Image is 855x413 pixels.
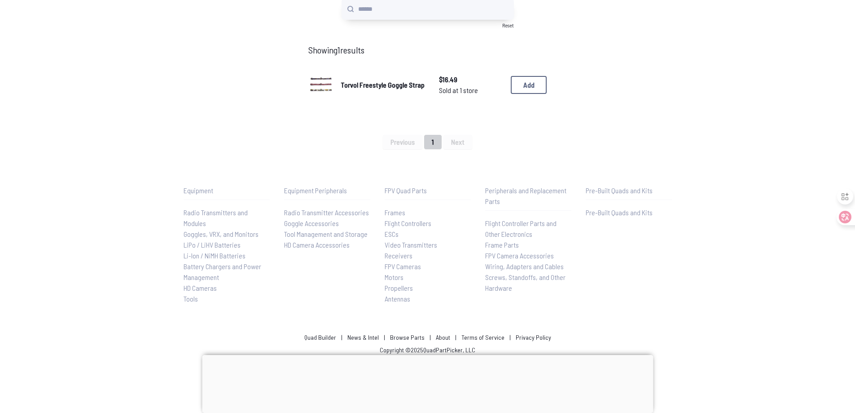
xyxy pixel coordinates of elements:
a: HD Cameras [184,283,270,293]
a: Privacy Policy [516,333,551,341]
a: image [308,71,333,99]
span: Propellers [385,284,413,292]
a: Li-Ion / NiMH Batteries [184,250,270,261]
a: Wiring, Adapters and Cables [485,261,571,272]
a: About [436,333,450,341]
a: Quad Builder [304,333,336,341]
a: Tools [184,293,270,304]
a: Receivers [385,250,471,261]
a: Flight Controllers [385,218,471,229]
span: Video Transmitters [385,240,437,249]
span: Goggles, VRX, and Monitors [184,230,259,238]
span: Torvol Freestyle Goggle Strap [341,80,425,89]
a: Torvol Freestyle Goggle Strap [341,80,425,90]
a: Battery Chargers and Power Management [184,261,270,283]
p: Copyright © 2025 QuadPartPicker, LLC [380,346,475,355]
button: 1 [424,135,442,149]
span: Li-Ion / NiMH Batteries [184,251,246,260]
a: Frame Parts [485,240,571,250]
button: Add [511,76,547,94]
a: FPV Cameras [385,261,471,272]
a: Terms of Service [461,333,504,341]
a: FPV Camera Accessories [485,250,571,261]
span: Radio Transmitters and Modules [184,208,248,227]
a: ESCs [385,229,471,240]
a: Screws, Standoffs, and Other Hardware [485,272,571,293]
p: Showing 1 results [308,43,547,57]
img: image [308,71,333,96]
p: Equipment Peripherals [284,185,370,196]
span: FPV Camera Accessories [485,251,554,260]
span: Flight Controller Parts and Other Electronics [485,219,557,238]
a: Tool Management and Storage [284,229,370,240]
span: Pre-Built Quads and Kits [586,208,653,217]
a: Goggle Accessories [284,218,370,229]
span: Flight Controllers [385,219,431,227]
span: ESCs [385,230,399,238]
a: Propellers [385,283,471,293]
span: LiPo / LiHV Batteries [184,240,241,249]
a: News & Intel [347,333,379,341]
a: Motors [385,272,471,283]
a: Browse Parts [390,333,425,341]
a: Antennas [385,293,471,304]
a: Reset [502,22,514,28]
iframe: Advertisement [202,355,653,411]
a: Radio Transmitter Accessories [284,207,370,218]
span: Frame Parts [485,240,519,249]
a: Pre-Built Quads and Kits [586,207,672,218]
span: Frames [385,208,405,217]
span: Receivers [385,251,412,260]
a: Goggles, VRX, and Monitors [184,229,270,240]
a: HD Camera Accessories [284,240,370,250]
span: Battery Chargers and Power Management [184,262,261,281]
span: Antennas [385,294,410,303]
span: Tools [184,294,198,303]
span: Motors [385,273,403,281]
span: Tool Management and Storage [284,230,368,238]
span: FPV Cameras [385,262,421,271]
span: Wiring, Adapters and Cables [485,262,564,271]
p: Peripherals and Replacement Parts [485,185,571,207]
a: Radio Transmitters and Modules [184,207,270,229]
span: $16.49 [439,74,504,85]
p: Equipment [184,185,270,196]
p: | | | | | [301,333,555,342]
span: Sold at 1 store [439,85,504,96]
span: HD Cameras [184,284,217,292]
span: HD Camera Accessories [284,240,350,249]
span: Screws, Standoffs, and Other Hardware [485,273,566,292]
a: Video Transmitters [385,240,471,250]
p: Pre-Built Quads and Kits [586,185,672,196]
a: Frames [385,207,471,218]
span: Goggle Accessories [284,219,339,227]
a: Flight Controller Parts and Other Electronics [485,218,571,240]
a: LiPo / LiHV Batteries [184,240,270,250]
p: FPV Quad Parts [385,185,471,196]
span: Radio Transmitter Accessories [284,208,369,217]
